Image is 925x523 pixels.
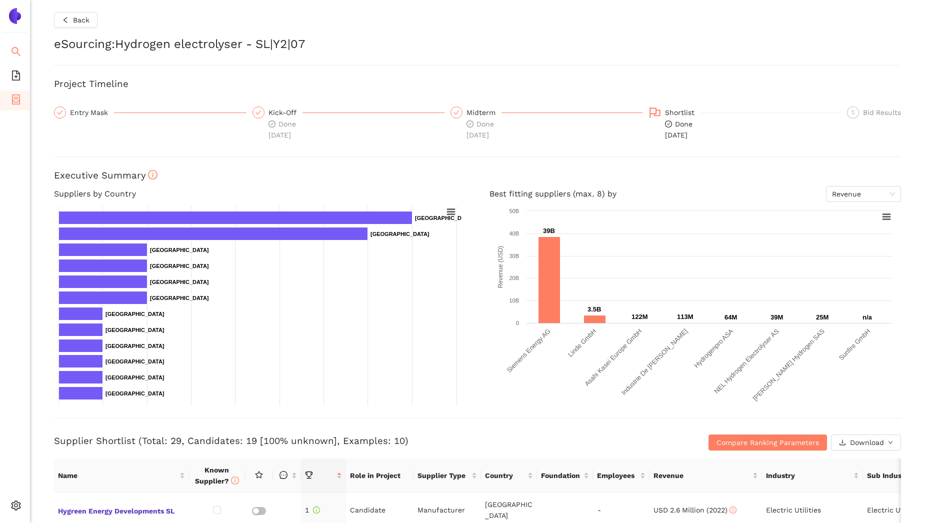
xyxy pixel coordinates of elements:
[268,106,302,118] div: Kick-Off
[888,440,893,446] span: down
[105,374,164,380] text: [GEOGRAPHIC_DATA]
[566,327,597,358] text: Linde GmbH
[543,227,555,234] text: 39B
[481,458,537,493] th: this column's title is Country,this column is sortable
[485,470,525,481] span: Country
[150,279,209,285] text: [GEOGRAPHIC_DATA]
[150,263,209,269] text: [GEOGRAPHIC_DATA]
[195,466,239,485] span: Known Supplier?
[489,186,901,202] h4: Best fitting suppliers (max. 8) by
[105,358,164,364] text: [GEOGRAPHIC_DATA]
[57,109,63,115] span: check
[268,120,275,127] span: check-circle
[105,390,164,396] text: [GEOGRAPHIC_DATA]
[649,106,661,118] span: flag
[653,470,750,481] span: Revenue
[863,108,901,116] span: Bid Results
[649,106,841,140] div: Shortlistcheck-circleDone[DATE]
[831,434,901,450] button: downloadDownloaddown
[862,313,872,321] text: n/a
[58,470,177,481] span: Name
[770,313,783,321] text: 39M
[816,313,828,321] text: 25M
[150,295,209,301] text: [GEOGRAPHIC_DATA]
[466,120,473,127] span: check-circle
[583,327,643,387] text: Asahi Kasei Europe GmbH
[466,120,494,139] span: Done [DATE]
[724,313,737,321] text: 64M
[105,311,164,317] text: [GEOGRAPHIC_DATA]
[150,247,209,253] text: [GEOGRAPHIC_DATA]
[587,305,601,313] text: 3.5B
[509,230,519,236] text: 40B
[11,91,21,111] span: container
[665,120,692,139] span: Done [DATE]
[231,476,239,484] span: info-circle
[255,471,263,479] span: star
[105,343,164,349] text: [GEOGRAPHIC_DATA]
[70,106,114,118] div: Entry Mask
[62,16,69,24] span: left
[54,106,246,118] div: Entry Mask
[509,275,519,281] text: 20B
[537,458,593,493] th: this column's title is Foundation,this column is sortable
[516,320,519,326] text: 0
[653,506,736,514] span: USD 2.6 Million (2022)
[708,434,827,450] button: Compare Ranking Parameters
[541,470,581,481] span: Foundation
[839,439,846,447] span: download
[597,470,637,481] span: Employees
[712,327,780,395] text: NEL Hydrogen Electrolyser AS
[7,8,23,24] img: Logo
[751,327,826,402] text: [PERSON_NAME] Hydrogen SAS
[305,506,320,514] span: 1
[417,470,469,481] span: Supplier Type
[631,313,648,320] text: 122M
[509,253,519,259] text: 30B
[54,36,901,53] h2: eSourcing : Hydrogen electrolyser - SL|Y2|07
[762,458,863,493] th: this column's title is Industry,this column is sortable
[11,67,21,87] span: file-add
[832,186,895,201] span: Revenue
[837,327,872,362] text: Sunfire GmbH
[851,109,855,116] span: 5
[255,109,261,115] span: check
[148,170,157,179] span: info-circle
[105,327,164,333] text: [GEOGRAPHIC_DATA]
[505,327,551,374] text: Siemens Energy AG
[593,458,649,493] th: this column's title is Employees,this column is sortable
[497,246,504,288] text: Revenue (USD)
[273,458,301,493] th: this column is sortable
[766,470,851,481] span: Industry
[279,471,287,479] span: message
[729,506,736,513] span: info-circle
[466,106,501,118] div: Midterm
[415,215,474,221] text: [GEOGRAPHIC_DATA]
[73,14,89,25] span: Back
[54,169,901,182] h3: Executive Summary
[346,458,413,493] th: Role in Project
[453,109,459,115] span: check
[509,297,519,303] text: 10B
[620,327,689,396] text: Industrie De [PERSON_NAME]
[649,458,762,493] th: this column's title is Revenue,this column is sortable
[58,503,185,516] span: Hygreen Energy Developments SL
[54,77,901,90] h3: Project Timeline
[11,497,21,517] span: setting
[716,437,819,448] span: Compare Ranking Parameters
[692,327,734,369] text: Hydrogenpro ASA
[665,120,672,127] span: check-circle
[313,506,320,513] span: info-circle
[54,12,97,28] button: leftBack
[413,458,481,493] th: this column's title is Supplier Type,this column is sortable
[665,106,700,118] div: Shortlist
[370,231,429,237] text: [GEOGRAPHIC_DATA]
[677,313,693,320] text: 113M
[54,186,465,202] h4: Suppliers by Country
[11,43,21,63] span: search
[54,434,618,447] h3: Supplier Shortlist (Total: 29, Candidates: 19 [100% unknown], Examples: 10)
[54,458,189,493] th: this column's title is Name,this column is sortable
[850,437,884,448] span: Download
[509,208,519,214] text: 50B
[305,471,313,479] span: trophy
